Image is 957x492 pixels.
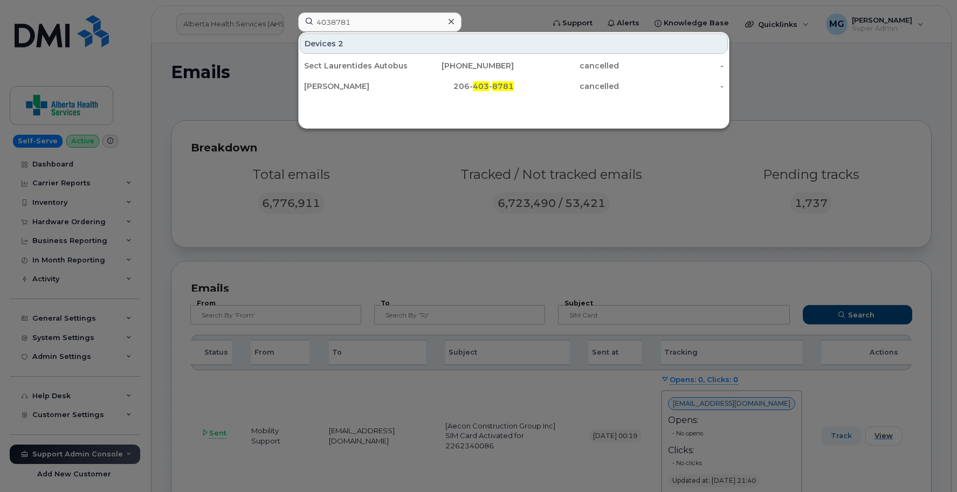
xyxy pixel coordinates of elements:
div: [PHONE_NUMBER] [409,60,514,71]
a: [PERSON_NAME]206-403-8781cancelled- [300,77,728,96]
div: 206- - [409,81,514,92]
div: - [619,60,724,71]
div: - [619,81,724,92]
span: 403 [473,81,489,91]
div: Sect Laurentides Autobus 18 [304,60,409,71]
div: cancelled [514,81,619,92]
span: 2 [338,38,343,49]
div: cancelled [514,60,619,71]
span: 8781 [492,81,514,91]
a: Sect Laurentides Autobus 18[PHONE_NUMBER]cancelled- [300,56,728,75]
div: Devices [300,33,728,54]
div: [PERSON_NAME] [304,81,409,92]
